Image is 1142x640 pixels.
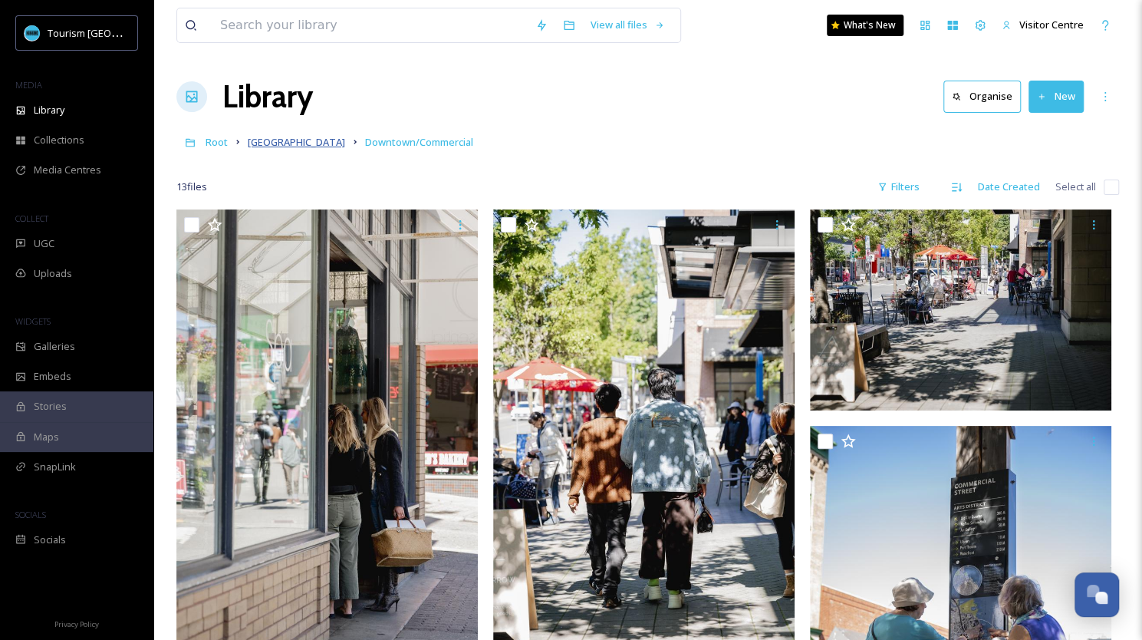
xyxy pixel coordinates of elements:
span: Galleries [34,339,75,354]
button: Open Chat [1075,572,1119,617]
img: tourism_nanaimo_logo.jpeg [25,25,40,41]
span: Embeds [34,369,71,384]
span: SOCIALS [15,509,46,520]
span: Collections [34,133,84,147]
a: Visitor Centre [994,10,1091,40]
span: Media Centres [34,163,101,177]
span: [GEOGRAPHIC_DATA] [248,135,345,149]
a: Downtown/Commercial [365,133,473,151]
div: Filters [870,172,927,202]
img: TourismNanaimo_55.jpg [810,209,1111,411]
span: Uploads [34,266,72,281]
a: Root [206,133,228,151]
a: Privacy Policy [54,614,99,632]
span: Socials [34,533,66,547]
a: View all files [583,10,673,40]
input: Search your library [212,8,528,42]
span: MEDIA [15,79,42,91]
span: Privacy Policy [54,619,99,629]
span: Visitor Centre [1019,18,1084,31]
span: Maps [34,430,59,444]
div: Date Created [970,172,1048,202]
span: COLLECT [15,213,48,224]
a: Organise [943,81,1028,112]
span: Root [206,135,228,149]
span: Tourism [GEOGRAPHIC_DATA] [48,25,185,40]
span: UGC [34,236,54,251]
span: SnapLink [34,460,76,474]
span: Stories [34,399,67,414]
span: 13 file s [176,180,207,194]
span: Library [34,103,64,117]
a: [GEOGRAPHIC_DATA] [248,133,345,151]
span: WIDGETS [15,315,51,327]
button: Organise [943,81,1021,112]
span: Downtown/Commercial [365,135,473,149]
button: New [1028,81,1084,112]
a: What's New [827,15,903,36]
span: Select all [1055,180,1096,194]
a: Library [222,74,313,120]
